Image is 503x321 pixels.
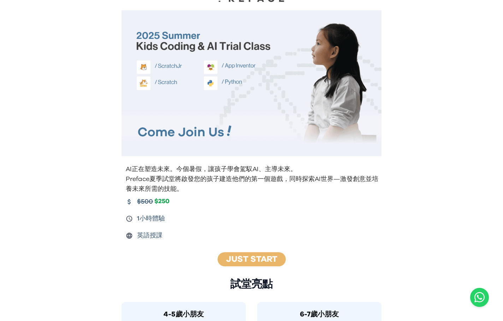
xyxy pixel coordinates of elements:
[129,309,239,320] h3: 4-5歲小朋友
[122,10,381,156] img: Kids learning to code
[126,164,379,174] p: AI正在塑造未來。今個暑假，讓孩子學會駕馭AI、主導未來。
[470,288,489,307] button: Open WhatsApp chat
[137,214,165,224] span: 1小時體驗
[137,231,162,241] span: 英語授課
[122,278,381,291] h2: 試堂亮點
[264,309,374,320] h3: 6-7歲小朋友
[154,198,170,206] span: $250
[226,255,277,264] a: Just Start
[470,288,489,307] a: Chat with us on WhatsApp
[137,197,153,207] span: $500
[126,174,379,194] p: Preface夏季試堂將啟發您的孩子建造他們的第一個遊戲，同時探索AI世界—激發創意並培養未來所需的技能。
[215,252,288,267] button: Just Start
